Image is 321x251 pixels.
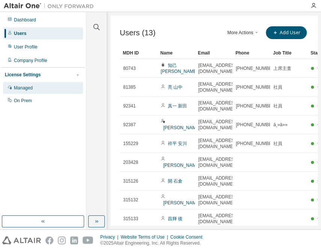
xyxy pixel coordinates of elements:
[123,122,136,128] span: 92387
[70,236,78,244] img: linkedin.svg
[5,72,41,78] div: License Settings
[2,236,41,244] img: altair_logo.svg
[123,197,138,203] span: 315132
[273,122,287,128] span: ä¸»ä»»
[45,236,53,244] img: facebook.svg
[198,81,238,93] span: [EMAIL_ADDRESS][DOMAIN_NAME]
[123,141,138,147] span: 155229
[266,26,307,39] button: Add User
[14,44,38,50] div: User Profile
[273,65,291,71] span: 上席主査
[121,234,170,240] div: Website Terms of Use
[123,47,154,59] div: MDH ID
[170,234,206,240] div: Cookie Consent
[273,84,282,90] span: 社員
[123,84,136,90] span: 81385
[163,125,200,130] a: [PERSON_NAME]
[236,141,276,147] span: [PHONE_NUMBER]
[198,62,238,74] span: [EMAIL_ADDRESS][DOMAIN_NAME]
[163,163,200,168] a: [PERSON_NAME]
[168,216,182,221] a: 昌輝 後
[168,103,187,109] a: 真一 新田
[123,103,136,109] span: 92341
[235,47,267,59] div: Phone
[123,65,136,71] span: 80743
[198,119,238,131] span: [EMAIL_ADDRESS][DOMAIN_NAME]
[198,47,229,59] div: Email
[100,240,207,246] p: © 2025 Altair Engineering, Inc. All Rights Reserved.
[58,236,66,244] img: instagram.svg
[273,47,304,59] div: Job Title
[273,141,282,147] span: 社員
[236,103,276,109] span: [PHONE_NUMBER]
[168,178,182,184] a: 開 石倉
[14,85,33,91] div: Managed
[123,216,138,222] span: 315133
[4,2,98,10] img: Altair One
[123,159,138,165] span: 203428
[236,84,276,90] span: [PHONE_NUMBER]
[14,57,47,64] div: Company Profile
[14,17,36,23] div: Dashboard
[198,138,238,150] span: [EMAIL_ADDRESS][DOMAIN_NAME]
[198,175,238,187] span: [EMAIL_ADDRESS][DOMAIN_NAME]
[120,29,155,37] span: Users (13)
[168,85,182,90] a: 亮 山中
[100,234,121,240] div: Privacy
[168,141,187,146] a: 祥平 安川
[198,213,238,225] span: [EMAIL_ADDRESS][DOMAIN_NAME]
[160,47,192,59] div: Name
[163,200,200,206] a: [PERSON_NAME]
[14,30,26,36] div: Users
[123,178,138,184] span: 315126
[236,122,276,128] span: [PHONE_NUMBER]
[273,103,282,109] span: 社員
[83,236,93,244] img: youtube.svg
[225,26,261,39] button: More Actions
[198,194,238,206] span: [EMAIL_ADDRESS][DOMAIN_NAME]
[198,100,238,112] span: [EMAIL_ADDRESS][DOMAIN_NAME]
[14,98,32,104] div: On Prem
[198,156,238,168] span: [EMAIL_ADDRESS][DOMAIN_NAME]
[236,65,276,71] span: [PHONE_NUMBER]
